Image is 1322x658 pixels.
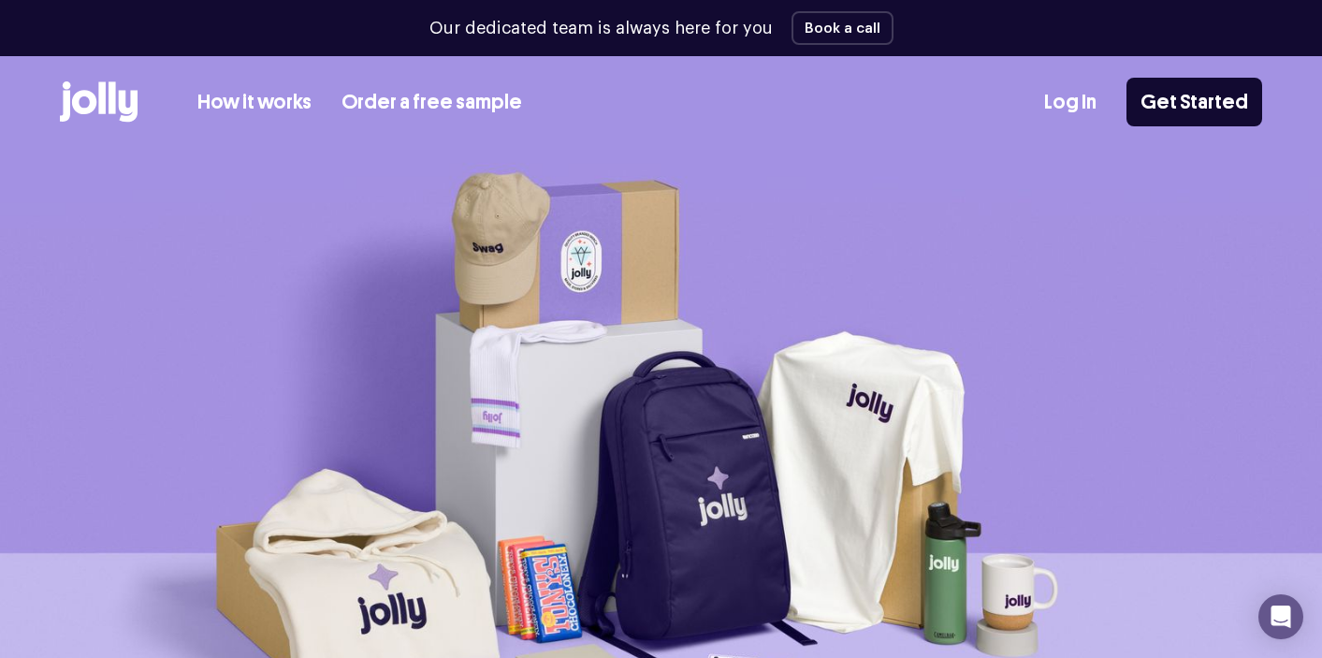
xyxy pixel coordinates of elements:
a: Get Started [1126,78,1262,126]
a: Order a free sample [341,87,522,118]
p: Our dedicated team is always here for you [429,16,773,41]
div: Open Intercom Messenger [1258,594,1303,639]
a: Log In [1044,87,1097,118]
a: How it works [197,87,312,118]
button: Book a call [792,11,893,45]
